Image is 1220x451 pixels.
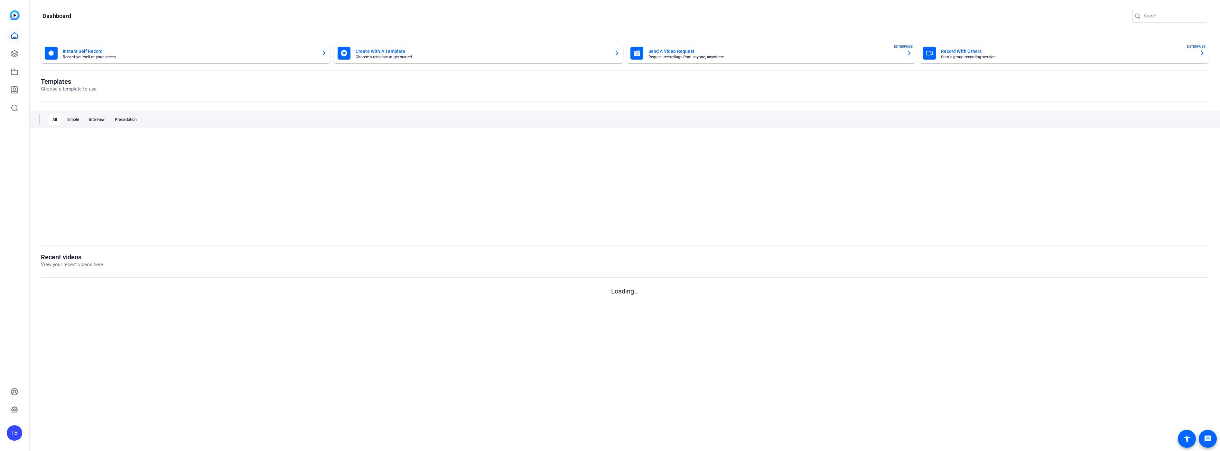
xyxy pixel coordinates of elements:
div: Presentation [111,114,141,125]
h1: Recent videos [41,253,103,261]
button: Record With OthersStart a group recording sessionENTERPRISE [919,43,1209,63]
p: View your recent videos here [41,261,103,268]
mat-card-title: Instant Self Record [63,47,316,55]
div: Simple [63,114,83,125]
span: ENTERPRISE [1187,44,1206,49]
mat-card-subtitle: Request recordings from anyone, anywhere [648,55,902,59]
p: Choose a template to use [41,85,97,93]
mat-card-subtitle: Record yourself or your screen [63,55,316,59]
img: blue-gradient.svg [10,10,20,20]
mat-card-title: Record With Others [941,47,1195,55]
button: Instant Self RecordRecord yourself or your screen [41,43,331,63]
p: Loading... [41,286,1209,296]
button: Create With A TemplateChoose a template to get started [334,43,623,63]
div: TB [7,425,22,441]
div: All [49,114,61,125]
input: Search [1144,12,1202,20]
div: Interview [85,114,108,125]
span: ENTERPRISE [894,44,913,49]
button: Send A Video RequestRequest recordings from anyone, anywhereENTERPRISE [627,43,916,63]
mat-card-subtitle: Choose a template to get started [356,55,609,59]
h1: Dashboard [42,12,71,20]
mat-icon: accessibility [1183,435,1191,443]
mat-card-title: Create With A Template [356,47,609,55]
mat-card-subtitle: Start a group recording session [941,55,1195,59]
mat-card-title: Send A Video Request [648,47,902,55]
h1: Templates [41,78,97,85]
mat-icon: message [1204,435,1212,443]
